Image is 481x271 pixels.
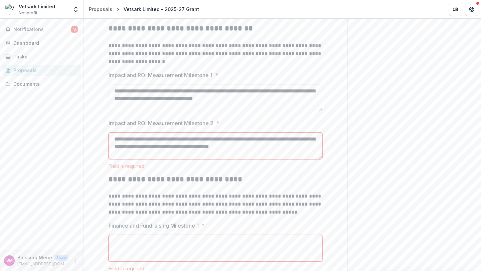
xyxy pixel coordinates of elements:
button: More [71,257,79,265]
div: Dashboard [13,39,75,46]
p: Impact and ROI Measurement Milestone 2 [109,119,213,127]
p: Blessing Mene [17,254,52,261]
a: Dashboard [3,37,81,48]
div: Vetsark Limited [19,3,55,10]
img: Vetsark Limited [5,4,16,15]
div: Blessing Mene [6,258,13,263]
p: User [55,255,68,261]
a: Proposals [86,4,115,14]
div: Documents [13,80,75,87]
p: Impact and ROI Measurement Milestone 1 [109,71,212,79]
div: Vetsark Limited - 2025-27 Grant [124,6,199,13]
nav: breadcrumb [86,4,202,14]
span: Nonprofit [19,10,37,16]
button: Get Help [465,3,478,16]
span: 9 [71,26,78,33]
button: Open entity switcher [71,3,81,16]
button: Notifications9 [3,24,81,35]
p: Finance and Fundraising Milestone 1 [109,222,199,230]
span: Notifications [13,27,71,32]
div: Tasks [13,53,75,60]
a: Documents [3,78,81,89]
div: Proposals [13,67,75,74]
a: Proposals [3,65,81,76]
button: Partners [449,3,462,16]
p: [EMAIL_ADDRESS][DOMAIN_NAME] [17,261,68,267]
div: Proposals [89,6,112,13]
a: Tasks [3,51,81,62]
div: Field is required [109,163,322,169]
